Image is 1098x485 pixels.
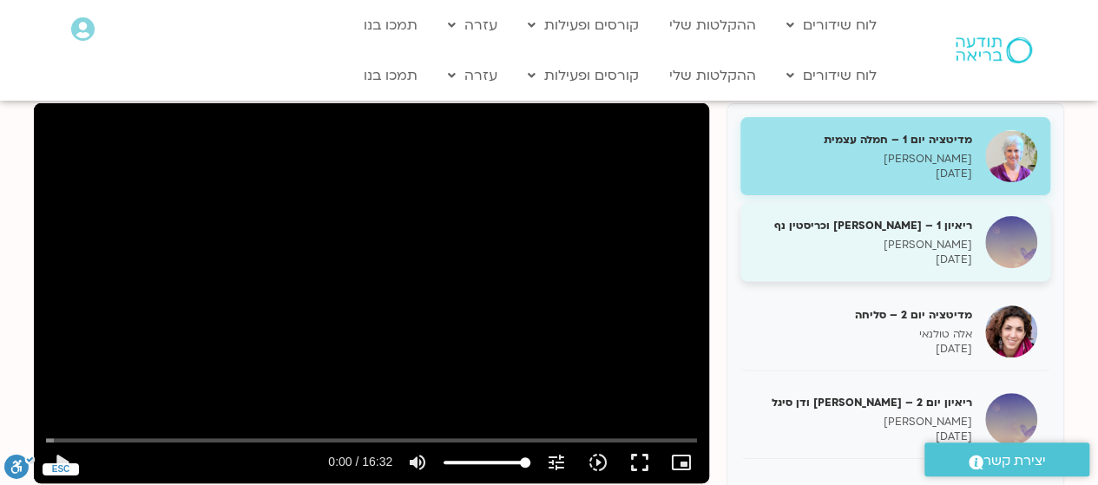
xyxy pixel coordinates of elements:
[519,59,648,92] a: קורסים ופעילות
[985,216,1037,268] img: ריאיון 1 – טארה בראך וכריסטין נף
[985,305,1037,357] img: מדיטציה יום 2 – סליחה
[355,59,426,92] a: תמכו בנו
[983,449,1046,473] span: יצירת קשר
[753,415,972,429] p: [PERSON_NAME]
[355,9,426,42] a: תמכו בנו
[439,59,506,92] a: עזרה
[753,167,972,181] p: [DATE]
[924,442,1089,476] a: יצירת קשר
[439,9,506,42] a: עזרה
[661,59,765,92] a: ההקלטות שלי
[753,132,972,147] h5: מדיטציה יום 1 – חמלה עצמית
[753,152,972,167] p: [PERSON_NAME]
[753,238,972,252] p: [PERSON_NAME]
[753,252,972,267] p: [DATE]
[956,37,1032,63] img: תודעה בריאה
[519,9,648,42] a: קורסים ופעילות
[985,130,1037,182] img: מדיטציה יום 1 – חמלה עצמית
[985,393,1037,445] img: ריאיון יום 2 – טארה בראך ודן סיגל
[661,9,765,42] a: ההקלטות שלי
[778,9,885,42] a: לוח שידורים
[753,307,972,323] h5: מדיטציה יום 2 – סליחה
[753,429,972,444] p: [DATE]
[753,342,972,357] p: [DATE]
[753,327,972,342] p: אלה טולנאי
[778,59,885,92] a: לוח שידורים
[753,218,972,233] h5: ריאיון 1 – [PERSON_NAME] וכריסטין נף
[753,395,972,410] h5: ריאיון יום 2 – [PERSON_NAME] ודן סיגל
